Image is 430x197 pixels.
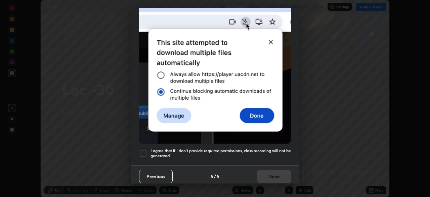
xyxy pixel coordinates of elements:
[214,173,216,180] h4: /
[150,148,291,159] h5: I agree that if I don't provide required permissions, class recording will not be generated
[217,173,219,180] h4: 5
[211,173,213,180] h4: 5
[139,170,173,183] button: Previous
